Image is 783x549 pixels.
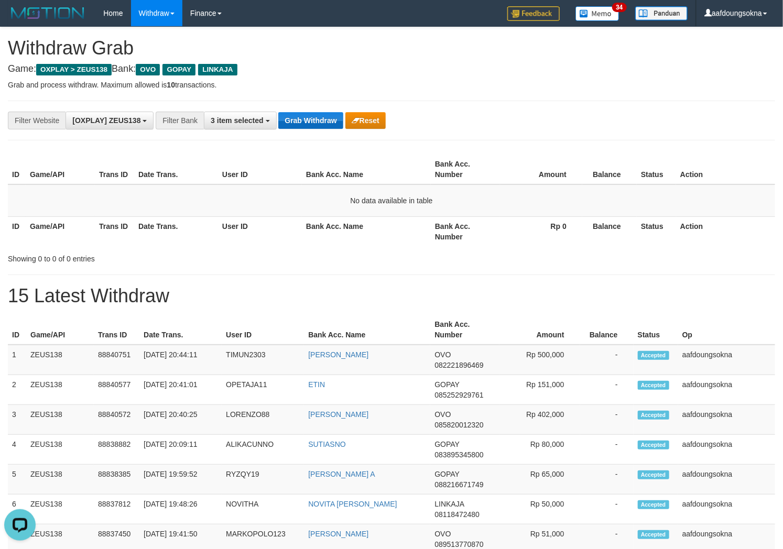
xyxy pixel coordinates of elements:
h4: Game: Bank: [8,64,775,74]
span: Accepted [638,351,669,360]
button: Open LiveChat chat widget [4,4,36,36]
td: [DATE] 20:09:11 [139,435,222,465]
td: 88840751 [94,345,139,375]
span: 34 [612,3,626,12]
td: Rp 50,000 [499,495,580,524]
td: - [580,345,634,375]
span: LINKAJA [434,500,464,508]
h1: 15 Latest Withdraw [8,286,775,306]
td: 4 [8,435,26,465]
button: [OXPLAY] ZEUS138 [66,112,154,129]
th: Status [637,216,676,246]
span: 3 item selected [211,116,263,125]
strong: 10 [167,81,175,89]
td: - [580,375,634,405]
td: OPETAJA11 [222,375,304,405]
a: [PERSON_NAME] [308,350,368,359]
span: Copy 089513770870 to clipboard [434,540,483,548]
td: Rp 500,000 [499,345,580,375]
span: Accepted [638,500,669,509]
th: Balance [580,315,634,345]
a: [PERSON_NAME] A [308,470,375,478]
p: Grab and process withdraw. Maximum allowed is transactions. [8,80,775,90]
a: [PERSON_NAME] [308,530,368,538]
th: Bank Acc. Number [430,315,499,345]
td: 88838882 [94,435,139,465]
div: Filter Website [8,112,66,129]
td: - [580,465,634,495]
td: 88838385 [94,465,139,495]
span: Copy 082221896469 to clipboard [434,361,483,369]
span: Accepted [638,441,669,449]
th: Status [634,315,678,345]
td: ZEUS138 [26,495,94,524]
h1: Withdraw Grab [8,38,775,59]
a: [PERSON_NAME] [308,410,368,419]
td: 1 [8,345,26,375]
td: 88837812 [94,495,139,524]
td: Rp 151,000 [499,375,580,405]
span: OVO [434,530,451,538]
td: aafdoungsokna [678,375,775,405]
button: 3 item selected [204,112,276,129]
td: - [580,435,634,465]
td: ZEUS138 [26,435,94,465]
a: NOVITA [PERSON_NAME] [308,500,397,508]
th: Bank Acc. Name [304,315,430,345]
span: Accepted [638,530,669,539]
td: aafdoungsokna [678,495,775,524]
th: Trans ID [94,315,139,345]
td: [DATE] 19:48:26 [139,495,222,524]
td: [DATE] 20:44:11 [139,345,222,375]
td: [DATE] 20:40:25 [139,405,222,435]
td: 88840577 [94,375,139,405]
td: 6 [8,495,26,524]
td: ZEUS138 [26,345,94,375]
th: ID [8,155,26,184]
span: LINKAJA [198,64,237,75]
img: Button%20Memo.svg [575,6,619,21]
td: 3 [8,405,26,435]
span: [OXPLAY] ZEUS138 [72,116,140,125]
th: Trans ID [95,155,134,184]
img: Feedback.jpg [507,6,560,21]
td: 88840572 [94,405,139,435]
th: User ID [222,315,304,345]
td: aafdoungsokna [678,345,775,375]
th: Game/API [26,216,95,246]
th: Balance [582,155,637,184]
td: LORENZO88 [222,405,304,435]
span: GOPAY [434,380,459,389]
td: Rp 80,000 [499,435,580,465]
th: User ID [218,155,302,184]
span: Copy 088216671749 to clipboard [434,480,483,489]
span: Copy 08118472480 to clipboard [434,510,480,519]
td: aafdoungsokna [678,465,775,495]
th: Date Trans. [134,155,218,184]
td: Rp 402,000 [499,405,580,435]
th: Amount [499,315,580,345]
td: NOVITHA [222,495,304,524]
a: ETIN [308,380,325,389]
th: Game/API [26,315,94,345]
span: Accepted [638,470,669,479]
span: OVO [136,64,160,75]
img: panduan.png [635,6,688,20]
button: Reset [345,112,386,129]
span: OXPLAY > ZEUS138 [36,64,112,75]
td: aafdoungsokna [678,405,775,435]
td: 5 [8,465,26,495]
th: Bank Acc. Name [302,216,431,246]
td: RYZQY19 [222,465,304,495]
span: OVO [434,350,451,359]
th: Op [678,315,775,345]
th: ID [8,216,26,246]
button: Grab Withdraw [278,112,343,129]
th: User ID [218,216,302,246]
th: Trans ID [95,216,134,246]
td: ALIKACUNNO [222,435,304,465]
td: [DATE] 20:41:01 [139,375,222,405]
img: MOTION_logo.png [8,5,88,21]
span: GOPAY [162,64,195,75]
th: Action [676,216,775,246]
